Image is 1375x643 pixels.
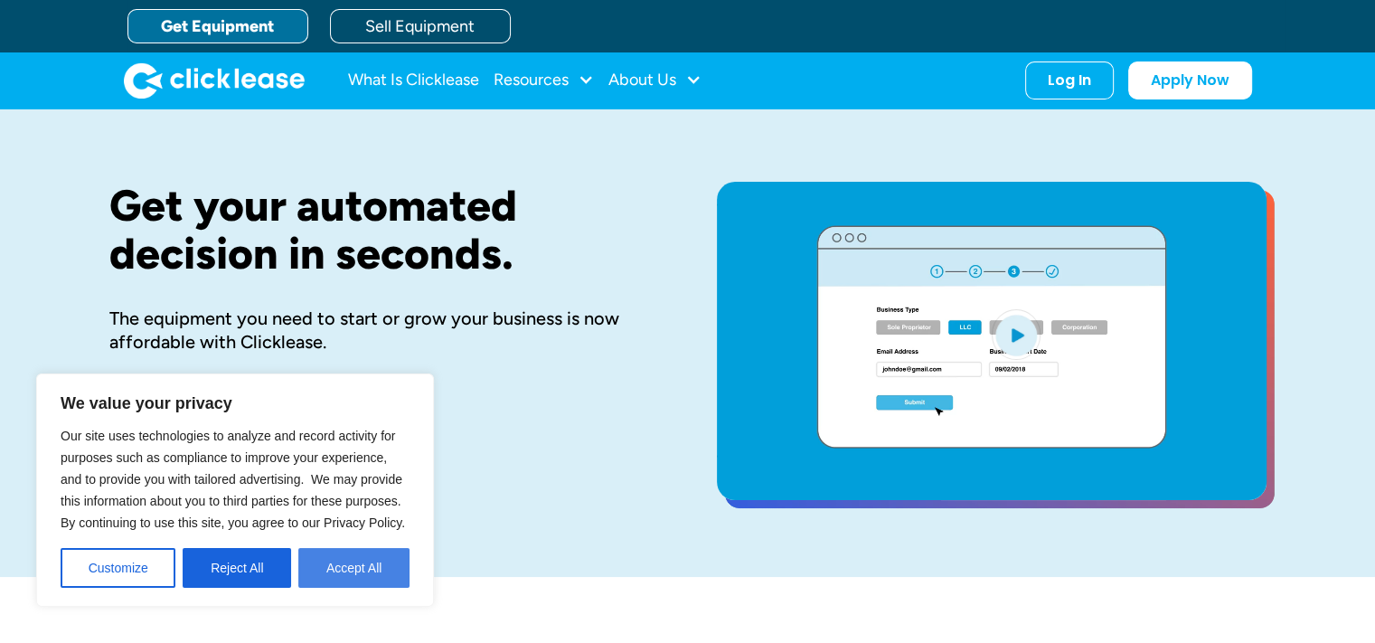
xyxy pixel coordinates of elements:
button: Customize [61,548,175,588]
p: We value your privacy [61,392,410,414]
div: About Us [608,62,702,99]
img: Clicklease logo [124,62,305,99]
div: Log In [1048,71,1091,90]
a: Get Equipment [127,9,308,43]
a: open lightbox [717,182,1267,500]
div: The equipment you need to start or grow your business is now affordable with Clicklease. [109,307,659,354]
img: Blue play button logo on a light blue circular background [992,309,1041,360]
a: Apply Now [1128,61,1252,99]
div: We value your privacy [36,374,434,607]
a: What Is Clicklease [348,62,479,99]
div: Resources [494,62,594,99]
button: Reject All [183,548,291,588]
button: Accept All [298,548,410,588]
span: Our site uses technologies to analyze and record activity for purposes such as compliance to impr... [61,429,405,530]
a: home [124,62,305,99]
a: Sell Equipment [330,9,511,43]
h1: Get your automated decision in seconds. [109,182,659,278]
